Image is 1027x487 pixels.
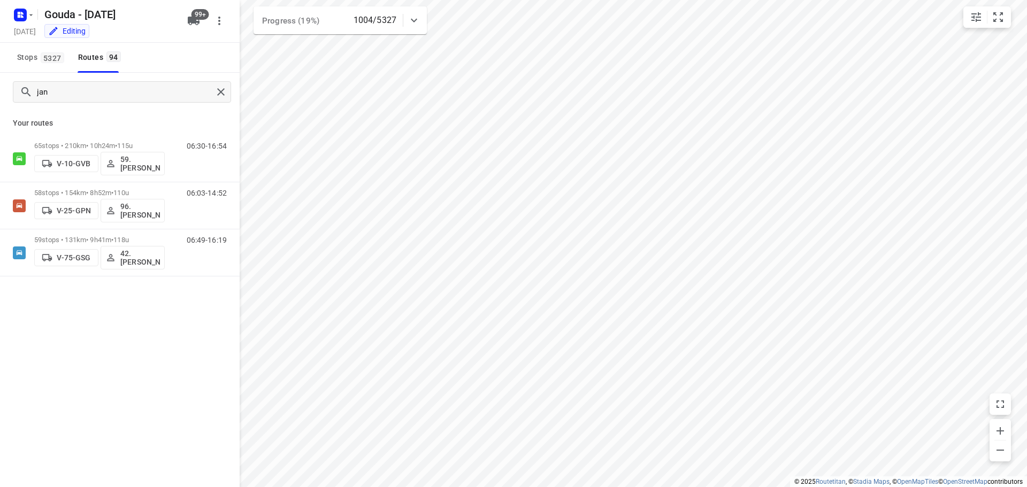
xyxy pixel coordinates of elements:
p: 59.[PERSON_NAME] [120,155,160,172]
a: OpenStreetMap [943,478,987,485]
p: V-25-GPN [57,206,91,215]
p: V-75-GSG [57,253,90,262]
div: small contained button group [963,6,1011,28]
span: Stops [17,51,67,64]
span: 5327 [41,52,64,63]
span: 115u [117,142,133,150]
button: V-75-GSG [34,249,98,266]
span: • [115,142,117,150]
span: 118u [113,236,129,244]
button: 42.[PERSON_NAME] [101,246,165,269]
p: Your routes [13,118,227,129]
p: V-10-GVB [57,159,90,168]
button: 96.[PERSON_NAME] [101,199,165,222]
p: 65 stops • 210km • 10h24m [34,142,165,150]
p: 42.[PERSON_NAME] [120,249,160,266]
button: 99+ [183,10,204,32]
span: Progress (19%) [262,16,319,26]
button: More [209,10,230,32]
li: © 2025 , © , © © contributors [794,478,1023,485]
div: Progress (19%)1004/5327 [254,6,427,34]
p: 06:03-14:52 [187,189,227,197]
button: V-25-GPN [34,202,98,219]
button: Fit zoom [987,6,1009,28]
h5: [DATE] [10,25,40,37]
a: Routetitan [816,478,846,485]
p: 96.[PERSON_NAME] [120,202,160,219]
a: OpenMapTiles [897,478,938,485]
span: 110u [113,189,129,197]
p: 06:49-16:19 [187,236,227,244]
span: 94 [106,51,121,62]
p: 1004/5327 [354,14,396,27]
p: 58 stops • 154km • 8h52m [34,189,165,197]
div: You are currently in edit mode. [48,26,86,36]
p: 59 stops • 131km • 9h41m [34,236,165,244]
div: Routes [78,51,124,64]
button: Map settings [965,6,987,28]
h5: Gouda - [DATE] [40,6,179,23]
a: Stadia Maps [853,478,890,485]
span: • [111,236,113,244]
span: • [111,189,113,197]
p: 06:30-16:54 [187,142,227,150]
button: V-10-GVB [34,155,98,172]
span: 99+ [191,9,209,20]
input: Search routes [37,84,213,101]
button: 59.[PERSON_NAME] [101,152,165,175]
